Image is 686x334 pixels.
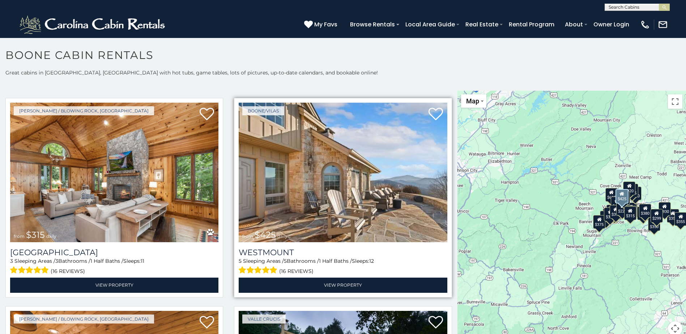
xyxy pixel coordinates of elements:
[10,103,218,242] a: Chimney Island from $315 daily
[466,97,479,105] span: Map
[14,234,25,239] span: from
[255,230,276,240] span: $425
[505,18,558,31] a: Rental Program
[637,206,649,220] div: $695
[402,18,459,31] a: Local Area Guide
[239,258,242,264] span: 5
[429,315,443,330] a: Add to favorites
[429,107,443,122] a: Add to favorites
[242,106,284,115] a: Boone/Vilas
[650,209,662,223] div: $299
[462,18,502,31] a: Real Estate
[659,202,671,216] div: $930
[239,257,447,276] div: Sleeping Areas / Bathrooms / Sleeps:
[668,94,682,109] button: Toggle fullscreen view
[239,248,447,257] a: Westmount
[640,20,650,30] img: phone-regular-white.png
[624,206,636,220] div: $315
[239,278,447,292] a: View Property
[239,103,447,242] a: Westmount from $425 daily
[611,197,623,210] div: $410
[658,20,668,30] img: mail-regular-white.png
[200,315,214,330] a: Add to favorites
[346,18,399,31] a: Browse Rentals
[242,314,286,324] a: Valle Crucis
[461,94,486,108] button: Change map style
[55,258,58,264] span: 3
[667,209,679,223] div: $355
[90,258,123,264] span: 1 Half Baths /
[141,258,144,264] span: 11
[590,18,633,31] a: Owner Login
[624,206,636,219] div: $480
[200,107,214,122] a: Add to favorites
[561,18,587,31] a: About
[277,234,287,239] span: daily
[26,230,45,240] span: $315
[284,258,287,264] span: 5
[605,188,618,202] div: $635
[10,278,218,292] a: View Property
[593,215,605,229] div: $375
[369,258,374,264] span: 12
[10,103,218,242] img: Chimney Island
[616,202,629,215] div: $225
[319,258,352,264] span: 1 Half Baths /
[239,103,447,242] img: Westmount
[14,314,154,324] a: [PERSON_NAME] / Blowing Rock, [GEOGRAPHIC_DATA]
[618,191,630,205] div: $349
[625,202,637,216] div: $395
[46,234,56,239] span: daily
[610,205,622,219] div: $395
[604,207,616,221] div: $325
[10,248,218,257] h3: Chimney Island
[615,189,629,204] div: $425
[10,248,218,257] a: [GEOGRAPHIC_DATA]
[14,106,154,115] a: [PERSON_NAME] / Blowing Rock, [GEOGRAPHIC_DATA]
[10,258,13,264] span: 3
[304,20,339,29] a: My Favs
[639,204,651,218] div: $380
[623,181,635,195] div: $320
[242,234,253,239] span: from
[648,217,660,231] div: $350
[18,14,168,35] img: White-1-2.png
[10,257,218,276] div: Sleeping Areas / Bathrooms / Sleeps:
[314,20,337,29] span: My Favs
[279,266,314,276] span: (16 reviews)
[51,266,85,276] span: (16 reviews)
